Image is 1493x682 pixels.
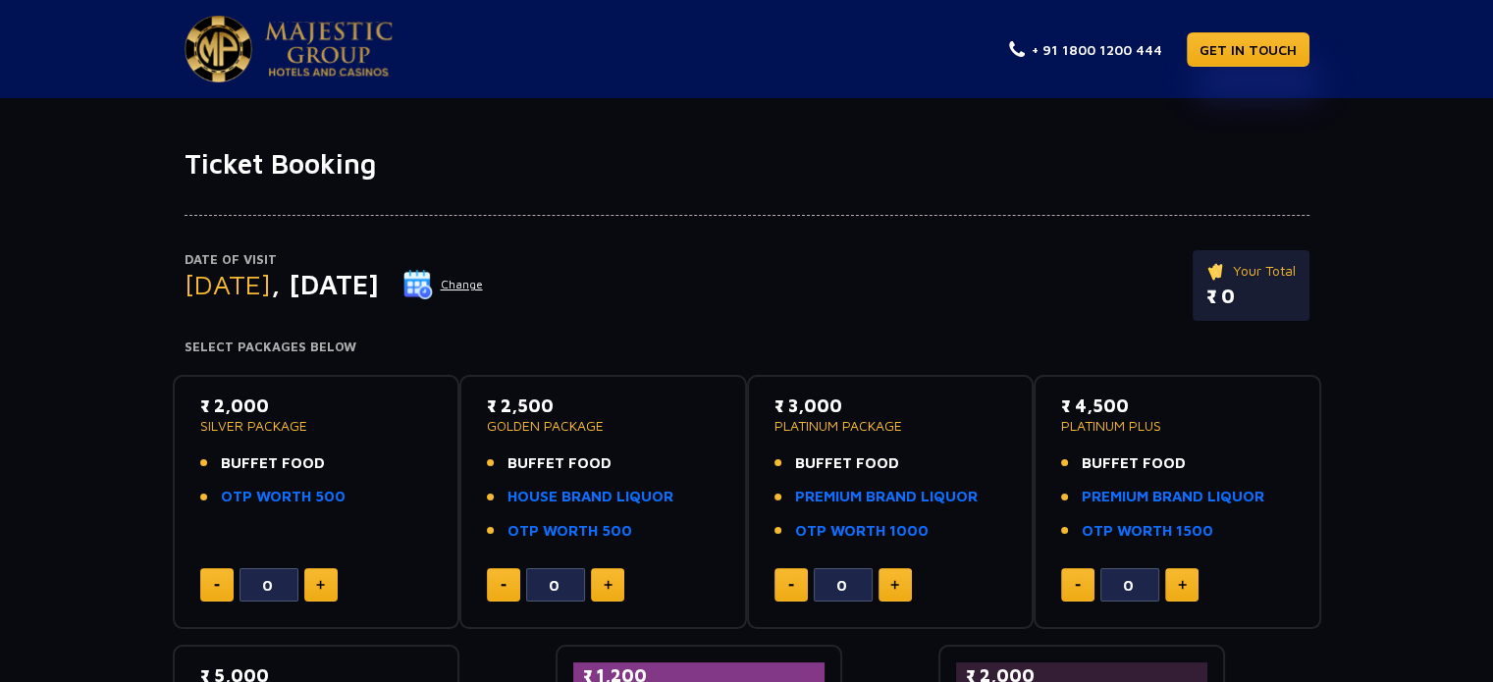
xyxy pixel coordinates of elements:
img: minus [788,584,794,587]
img: ticket [1206,260,1227,282]
img: plus [316,580,325,590]
img: minus [1075,584,1081,587]
p: SILVER PACKAGE [200,419,433,433]
a: + 91 1800 1200 444 [1009,39,1162,60]
p: ₹ 3,000 [774,393,1007,419]
img: Majestic Pride [265,22,393,77]
span: BUFFET FOOD [507,452,612,475]
a: GET IN TOUCH [1187,32,1309,67]
p: GOLDEN PACKAGE [487,419,720,433]
h4: Select Packages Below [185,340,1309,355]
img: plus [604,580,613,590]
span: BUFFET FOOD [1082,452,1186,475]
span: BUFFET FOOD [221,452,325,475]
img: minus [214,584,220,587]
p: Your Total [1206,260,1296,282]
a: PREMIUM BRAND LIQUOR [1082,486,1264,508]
a: PREMIUM BRAND LIQUOR [795,486,978,508]
a: OTP WORTH 500 [507,520,632,543]
button: Change [402,269,484,300]
p: PLATINUM PACKAGE [774,419,1007,433]
a: HOUSE BRAND LIQUOR [507,486,673,508]
p: Date of Visit [185,250,484,270]
a: OTP WORTH 1500 [1082,520,1213,543]
span: BUFFET FOOD [795,452,899,475]
img: plus [890,580,899,590]
a: OTP WORTH 500 [221,486,346,508]
p: ₹ 2,000 [200,393,433,419]
a: OTP WORTH 1000 [795,520,929,543]
h1: Ticket Booking [185,147,1309,181]
span: [DATE] [185,268,271,300]
span: , [DATE] [271,268,379,300]
p: ₹ 2,500 [487,393,720,419]
p: ₹ 0 [1206,282,1296,311]
img: Majestic Pride [185,16,252,82]
img: plus [1178,580,1187,590]
p: PLATINUM PLUS [1061,419,1294,433]
p: ₹ 4,500 [1061,393,1294,419]
img: minus [501,584,507,587]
